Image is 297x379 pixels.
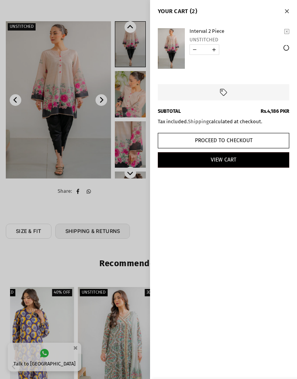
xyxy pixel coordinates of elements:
[261,108,289,114] span: Rs.4,186 PKR
[158,108,181,115] b: SUBTOTAL
[158,119,289,125] div: Tax included. calculated at checkout.
[189,44,219,55] quantity-input: Quantity
[158,8,289,15] h4: YOUR CART (2)
[189,37,289,42] div: UNSTITCHED
[158,152,289,168] a: View Cart
[158,133,289,148] button: Proceed to Checkout
[189,28,282,35] a: Interval 2 Piece
[188,119,209,124] a: Shipping
[282,6,291,16] button: Close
